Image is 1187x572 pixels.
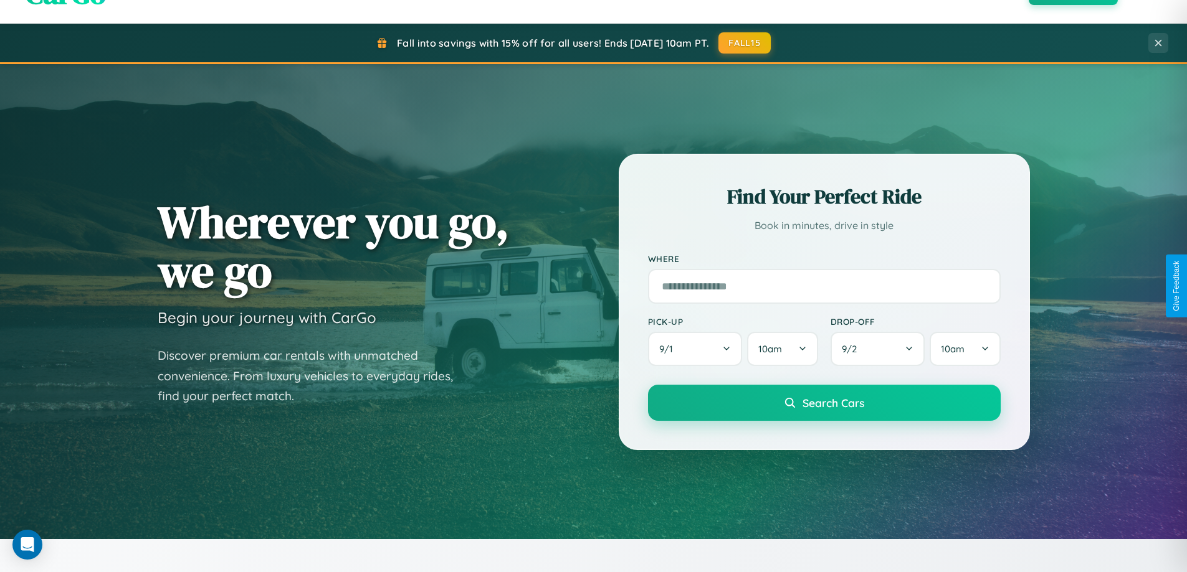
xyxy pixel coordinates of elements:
button: 10am [747,332,818,366]
label: Where [648,253,1001,264]
p: Book in minutes, drive in style [648,217,1001,235]
button: Search Cars [648,385,1001,421]
span: Search Cars [803,396,864,410]
button: 10am [930,332,1000,366]
div: Open Intercom Messenger [12,530,42,560]
button: 9/1 [648,332,743,366]
span: 10am [758,343,782,355]
h1: Wherever you go, we go [158,197,509,296]
span: 10am [941,343,965,355]
h2: Find Your Perfect Ride [648,183,1001,210]
p: Discover premium car rentals with unmatched convenience. From luxury vehicles to everyday rides, ... [158,345,469,406]
span: Fall into savings with 15% off for all users! Ends [DATE] 10am PT. [397,37,709,49]
div: Give Feedback [1172,261,1181,311]
label: Drop-off [831,316,1001,327]
h3: Begin your journey with CarGo [158,308,376,327]
button: FALL15 [718,32,771,54]
label: Pick-up [648,316,818,327]
button: 9/2 [831,332,925,366]
span: 9 / 2 [842,343,863,355]
span: 9 / 1 [659,343,679,355]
